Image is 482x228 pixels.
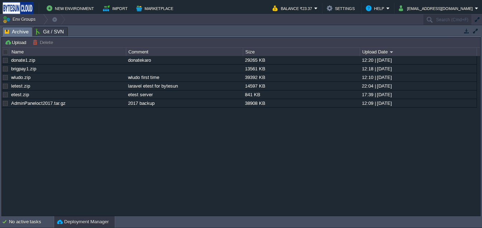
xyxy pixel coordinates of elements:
span: Archive [5,27,29,36]
button: Help [366,4,386,13]
div: laravel etest for bytesun [126,82,242,90]
div: 22:04 | [DATE] [360,82,476,90]
button: Settings [327,4,357,13]
button: Delete [33,39,55,46]
div: etest server [126,90,242,99]
div: wludo first time [126,73,242,82]
button: Upload [5,39,28,46]
div: 29265 KB [243,56,359,64]
div: Comment [127,48,243,56]
button: Env Groups [3,14,38,24]
a: etest.zip [11,92,29,97]
div: Name [10,48,126,56]
div: 12:18 | [DATE] [360,65,476,73]
a: brigpay1.zip [11,66,36,71]
div: donatekaro [126,56,242,64]
div: 12:10 | [DATE] [360,73,476,82]
div: 39392 KB [243,73,359,82]
a: letest.zip [11,83,30,89]
div: No active tasks [9,216,54,228]
a: donate1.zip [11,57,35,63]
div: 841 KB [243,90,359,99]
div: 38908 KB [243,99,359,107]
button: New Environment [47,4,96,13]
a: wludo.zip [11,75,30,80]
div: 2017 backup [126,99,242,107]
button: Marketplace [136,4,175,13]
div: 17:39 | [DATE] [360,90,476,99]
div: 13561 KB [243,65,359,73]
button: Deployment Manager [57,218,109,225]
img: Bytesun Cloud [3,2,33,15]
button: Import [103,4,130,13]
div: 12:20 | [DATE] [360,56,476,64]
a: AdminPaneloct2017.tar.gz [11,101,66,106]
button: Balance ₹23.37 [273,4,314,13]
div: 14597 KB [243,82,359,90]
span: Git / SVN [36,27,64,36]
div: Upload Date [360,48,477,56]
div: Size [244,48,360,56]
div: 12:09 | [DATE] [360,99,476,107]
button: [EMAIL_ADDRESS][DOMAIN_NAME] [399,4,475,13]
